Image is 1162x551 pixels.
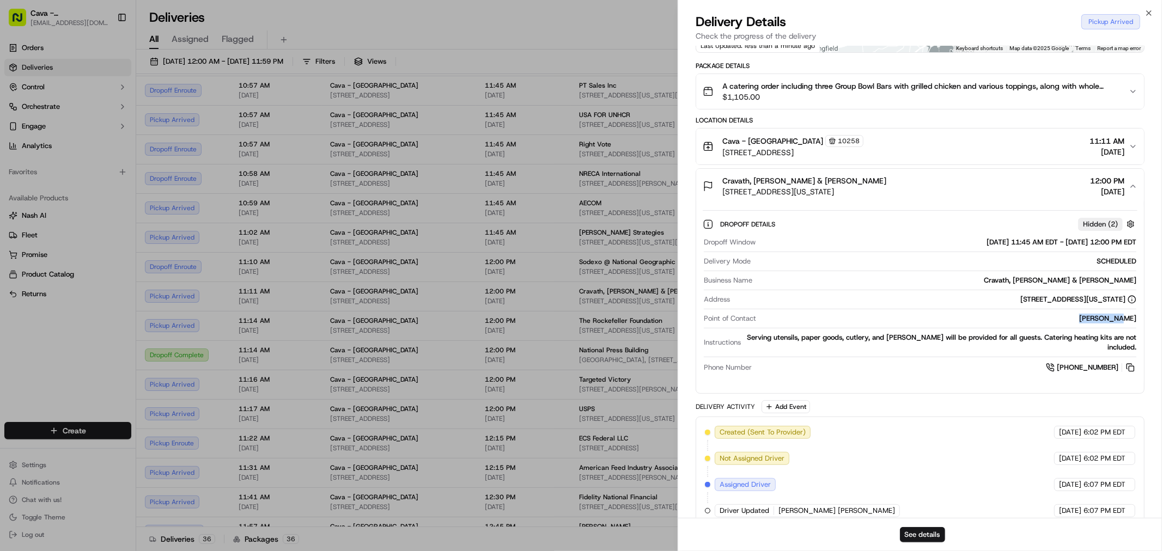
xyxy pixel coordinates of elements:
[49,115,150,124] div: We're available if you need us!
[704,275,752,285] span: Business Name
[1090,175,1124,186] span: 12:00 PM
[696,128,1144,164] button: Cava - [GEOGRAPHIC_DATA]10258[STREET_ADDRESS]11:11 AM[DATE]
[778,506,895,516] span: [PERSON_NAME] [PERSON_NAME]
[11,244,20,253] div: 📗
[1090,146,1124,157] span: [DATE]
[1084,427,1126,437] span: 6:02 PM EDT
[720,454,784,463] span: Not Assigned Driver
[7,239,88,259] a: 📗Knowledge Base
[23,104,42,124] img: 1724597045416-56b7ee45-8013-43a0-a6f9-03cb97ddad50
[103,243,175,254] span: API Documentation
[704,256,751,266] span: Delivery Mode
[1059,427,1081,437] span: [DATE]
[11,11,33,33] img: Nash
[1020,295,1136,304] div: [STREET_ADDRESS][US_STATE]
[956,45,1003,52] button: Keyboard shortcuts
[762,400,810,413] button: Add Event
[704,295,730,304] span: Address
[28,70,196,82] input: Got a question? Start typing here...
[1059,480,1081,489] span: [DATE]
[1084,480,1126,489] span: 6:07 PM EDT
[838,137,860,145] span: 10258
[1084,506,1126,516] span: 6:07 PM EDT
[22,169,31,178] img: 1736555255976-a54dd68f-1ca7-489b-9aae-adbdc363a1c4
[720,427,806,437] span: Created (Sent To Provider)
[49,104,179,115] div: Start new chat
[696,13,786,30] span: Delivery Details
[11,188,28,205] img: Cava Alexandria
[757,275,1136,285] div: Cravath, [PERSON_NAME] & [PERSON_NAME]
[704,363,752,372] span: Phone Number
[704,314,756,323] span: Point of Contact
[696,74,1144,109] button: A catering order including three Group Bowl Bars with grilled chicken and various toppings, along...
[761,314,1136,323] div: [PERSON_NAME]
[92,169,96,177] span: •
[1009,45,1069,51] span: Map data ©2025 Google
[11,158,28,176] img: Klarizel Pensader
[722,175,886,186] span: Cravath, [PERSON_NAME] & [PERSON_NAME]
[696,169,1144,204] button: Cravath, [PERSON_NAME] & [PERSON_NAME][STREET_ADDRESS][US_STATE]12:00 PM[DATE]
[92,244,101,253] div: 💻
[34,169,90,177] span: Klarizel Pensader
[1059,454,1081,463] span: [DATE]
[98,169,120,177] span: [DATE]
[722,136,823,146] span: Cava - [GEOGRAPHIC_DATA]
[696,204,1144,393] div: Cravath, [PERSON_NAME] & [PERSON_NAME][STREET_ADDRESS][US_STATE]12:00 PM[DATE]
[1090,136,1124,146] span: 11:11 AM
[77,270,132,278] a: Powered byPylon
[11,44,198,61] p: Welcome 👋
[696,39,820,52] div: Last Updated: less than a minute ago
[1057,363,1118,372] span: [PHONE_NUMBER]
[720,220,777,229] span: Dropoff Details
[1084,454,1126,463] span: 6:02 PM EDT
[108,270,132,278] span: Pylon
[22,243,83,254] span: Knowledge Base
[704,338,741,347] span: Instructions
[1059,506,1081,516] span: [DATE]
[720,506,769,516] span: Driver Updated
[95,198,118,207] span: [DATE]
[1046,362,1136,374] a: [PHONE_NUMBER]
[34,198,87,207] span: Cava Alexandria
[722,81,1120,91] span: A catering order including three Group Bowl Bars with grilled chicken and various toppings, along...
[760,237,1136,247] div: [DATE] 11:45 AM EDT - [DATE] 12:00 PM EDT
[1097,45,1141,51] a: Report a map error
[89,198,93,207] span: •
[696,402,755,411] div: Delivery Activity
[696,116,1145,125] div: Location Details
[900,527,945,542] button: See details
[755,256,1136,266] div: SCHEDULED
[185,107,198,120] button: Start new chat
[1078,217,1137,231] button: Hidden (2)
[722,147,863,158] span: [STREET_ADDRESS]
[745,333,1136,352] div: Serving utensils, paper goods, cutlery, and [PERSON_NAME] will be provided for all guests. Cateri...
[11,104,31,124] img: 1736555255976-a54dd68f-1ca7-489b-9aae-adbdc363a1c4
[11,142,73,150] div: Past conversations
[720,480,771,489] span: Assigned Driver
[1090,186,1124,197] span: [DATE]
[696,62,1145,70] div: Package Details
[722,186,886,197] span: [STREET_ADDRESS][US_STATE]
[704,237,756,247] span: Dropoff Window
[169,139,198,152] button: See all
[696,30,1145,41] p: Check the progress of the delivery
[88,239,179,259] a: 💻API Documentation
[1075,45,1091,51] a: Terms (opens in new tab)
[1083,219,1118,229] span: Hidden ( 2 )
[722,91,1120,102] span: $1,105.00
